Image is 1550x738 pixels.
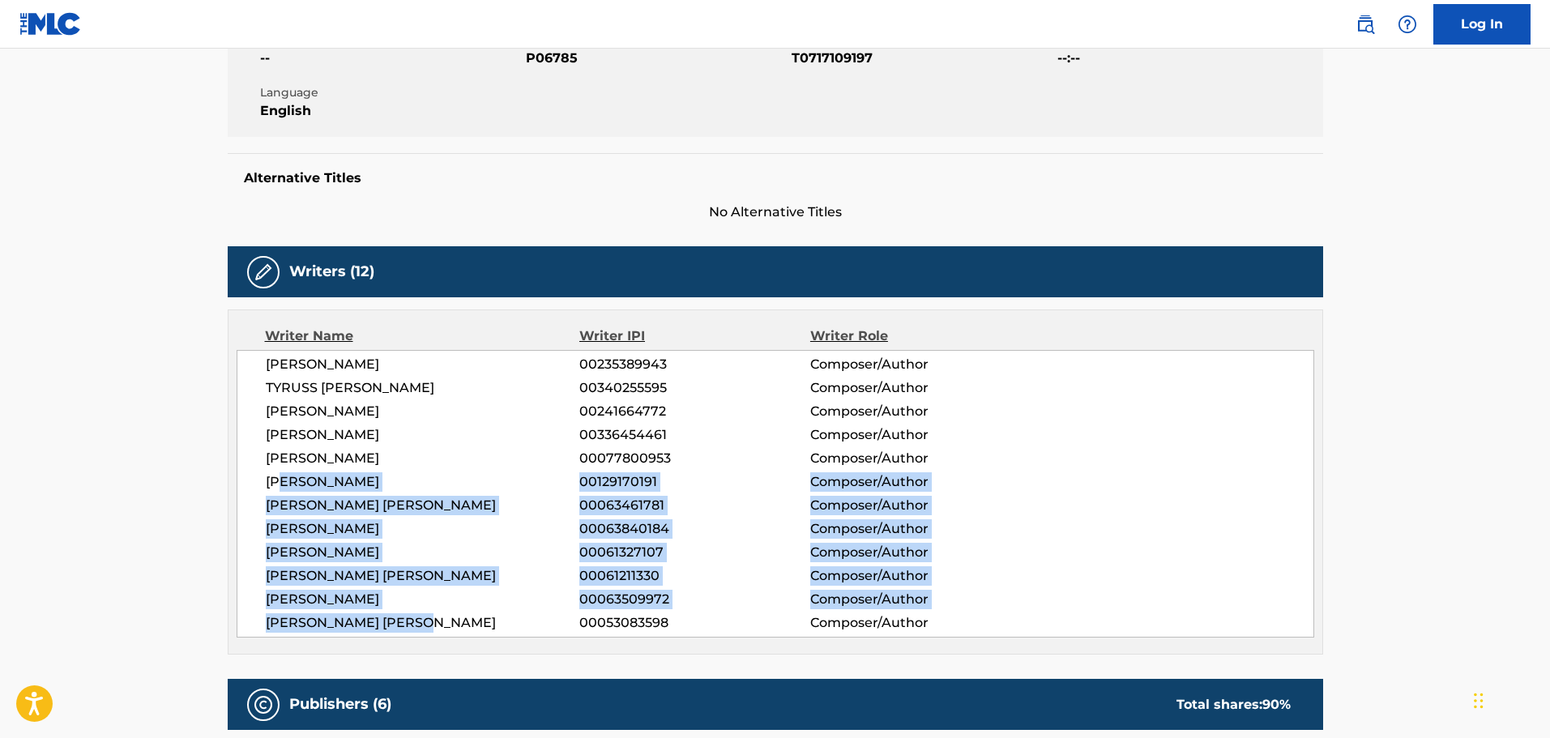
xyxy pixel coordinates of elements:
div: Help [1391,8,1424,41]
h5: Writers (12) [289,262,374,281]
span: English [260,101,522,121]
span: [PERSON_NAME] [266,590,580,609]
span: Composer/Author [810,472,1020,492]
img: search [1356,15,1375,34]
span: 00340255595 [579,378,809,398]
span: -- [260,49,522,68]
a: Log In [1433,4,1531,45]
a: Public Search [1349,8,1381,41]
span: T0717109197 [792,49,1053,68]
span: Composer/Author [810,590,1020,609]
span: 00235389943 [579,355,809,374]
span: [PERSON_NAME] [266,425,580,445]
span: 00077800953 [579,449,809,468]
span: [PERSON_NAME] [266,402,580,421]
span: Composer/Author [810,425,1020,445]
span: Composer/Author [810,496,1020,515]
span: 00061327107 [579,543,809,562]
span: [PERSON_NAME] [266,355,580,374]
span: Composer/Author [810,355,1020,374]
span: 00061211330 [579,566,809,586]
span: P06785 [526,49,788,68]
span: [PERSON_NAME] [266,543,580,562]
iframe: Chat Widget [1469,660,1550,738]
span: 00063840184 [579,519,809,539]
span: [PERSON_NAME] [PERSON_NAME] [266,613,580,633]
span: No Alternative Titles [228,203,1323,222]
span: [PERSON_NAME] [PERSON_NAME] [266,496,580,515]
span: [PERSON_NAME] [PERSON_NAME] [266,566,580,586]
span: 00053083598 [579,613,809,633]
span: 00063509972 [579,590,809,609]
span: Composer/Author [810,566,1020,586]
span: 90 % [1262,697,1291,712]
span: Language [260,84,522,101]
span: TYRUSS [PERSON_NAME] [266,378,580,398]
div: Writer Name [265,326,580,346]
span: Composer/Author [810,378,1020,398]
span: Composer/Author [810,519,1020,539]
span: Composer/Author [810,402,1020,421]
img: Writers [254,262,273,282]
div: Writer IPI [579,326,810,346]
img: Publishers [254,695,273,715]
h5: Publishers (6) [289,695,391,714]
h5: Alternative Titles [244,170,1307,186]
span: --:-- [1057,49,1319,68]
span: 00063461781 [579,496,809,515]
span: Composer/Author [810,449,1020,468]
span: 00129170191 [579,472,809,492]
img: help [1398,15,1417,34]
span: Composer/Author [810,613,1020,633]
span: Composer/Author [810,543,1020,562]
span: 00241664772 [579,402,809,421]
span: [PERSON_NAME] [266,449,580,468]
img: MLC Logo [19,12,82,36]
div: Writer Role [810,326,1020,346]
span: 00336454461 [579,425,809,445]
div: Drag [1474,676,1484,725]
span: [PERSON_NAME] [266,519,580,539]
div: Total shares: [1176,695,1291,715]
span: [PERSON_NAME] [266,472,580,492]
